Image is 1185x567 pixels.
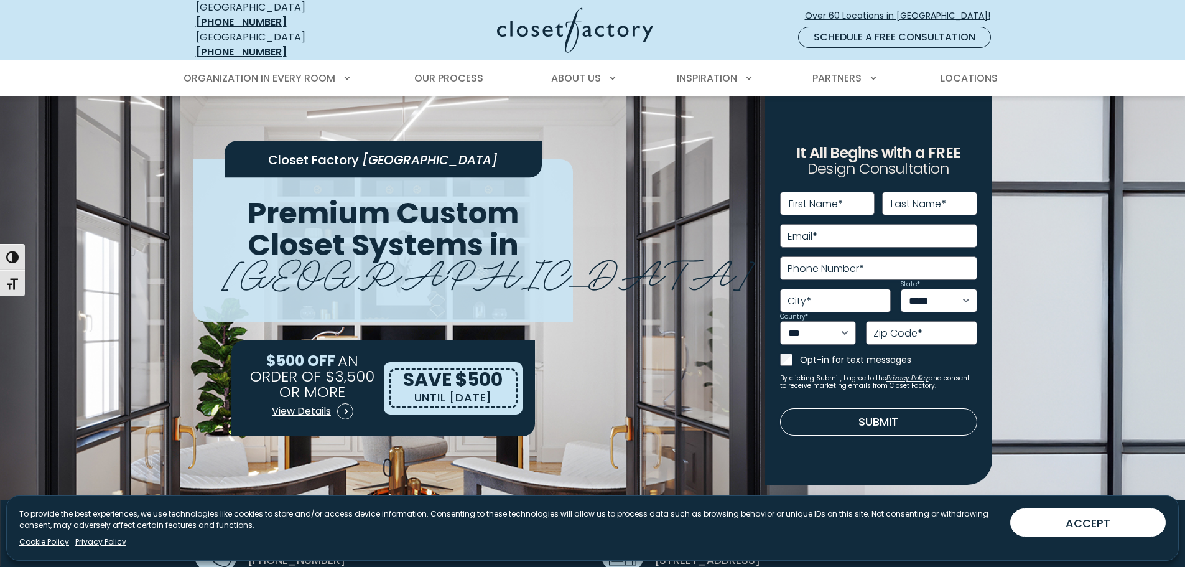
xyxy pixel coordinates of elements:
span: Design Consultation [807,159,949,179]
span: Over 60 Locations in [GEOGRAPHIC_DATA]! [805,9,1000,22]
label: Last Name [891,199,946,209]
a: Over 60 Locations in [GEOGRAPHIC_DATA]! [804,5,1001,27]
span: View Details [272,404,331,419]
a: Cookie Policy [19,537,69,548]
a: [PHONE_NUMBER] [196,15,287,29]
label: Country [780,314,808,320]
span: SAVE $500 [403,366,503,393]
label: First Name [789,199,843,209]
nav: Primary Menu [175,61,1011,96]
label: Opt-in for text messages [800,354,977,366]
a: View Details [271,399,354,424]
img: Closet Factory Logo [497,7,653,53]
div: [GEOGRAPHIC_DATA] [196,30,376,60]
span: It All Begins with a FREE [796,143,960,163]
span: Organization in Every Room [184,71,335,85]
span: Premium Custom Closet Systems in [248,192,519,266]
span: [GEOGRAPHIC_DATA] [362,151,498,169]
span: Our Process [414,71,483,85]
a: Schedule a Free Consultation [798,27,991,48]
small: By clicking Submit, I agree to the and consent to receive marketing emails from Closet Factory. [780,375,977,390]
span: Partners [812,71,862,85]
span: About Us [551,71,601,85]
label: Phone Number [788,264,864,274]
p: To provide the best experiences, we use technologies like cookies to store and/or access device i... [19,508,1000,531]
button: Submit [780,408,977,436]
span: Closet Factory [268,151,359,169]
a: Privacy Policy [886,373,929,383]
a: [PHONE_NUMBER] [196,45,287,59]
p: UNTIL [DATE] [414,389,493,406]
label: Email [788,232,817,241]
span: $500 OFF [266,350,335,371]
span: Inspiration [677,71,737,85]
label: City [788,296,811,306]
a: Privacy Policy [75,537,126,548]
label: State [901,281,920,288]
span: Locations [941,71,998,85]
label: Zip Code [873,329,922,339]
button: ACCEPT [1010,508,1166,537]
span: AN ORDER OF $3,500 OR MORE [250,350,374,401]
span: [GEOGRAPHIC_DATA] [222,242,754,299]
